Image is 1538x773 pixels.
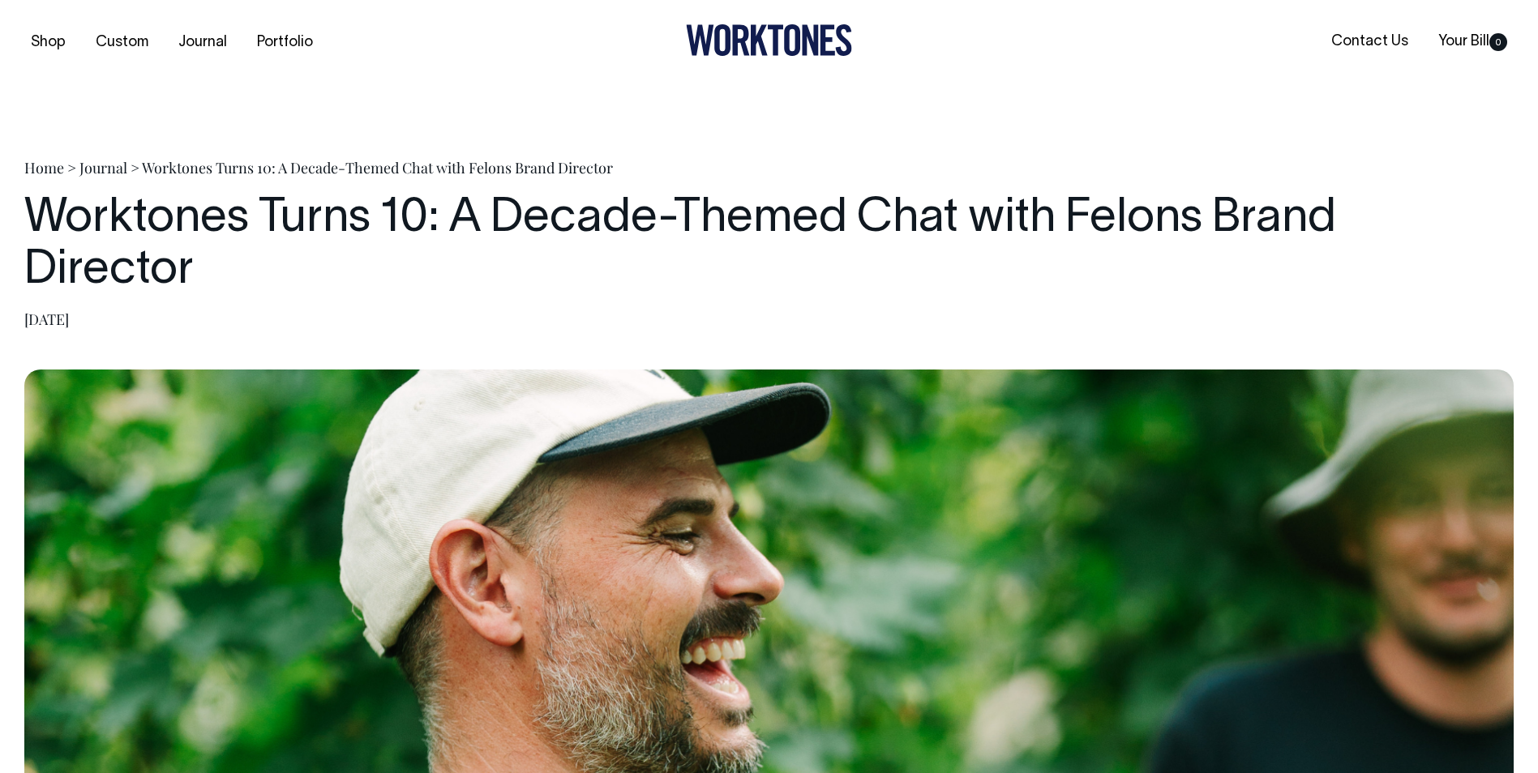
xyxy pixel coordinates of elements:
[24,158,64,177] a: Home
[142,158,613,177] span: Worktones Turns 10: A Decade-Themed Chat with Felons Brand Director
[1325,28,1415,55] a: Contact Us
[89,29,155,56] a: Custom
[251,29,319,56] a: Portfolio
[1489,33,1507,51] span: 0
[172,29,233,56] a: Journal
[1432,28,1514,55] a: Your Bill0
[24,194,1514,297] h1: Worktones Turns 10: A Decade-Themed Chat with Felons Brand Director
[24,310,69,329] time: [DATE]
[79,158,127,177] a: Journal
[67,158,76,177] span: >
[131,158,139,177] span: >
[24,29,72,56] a: Shop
